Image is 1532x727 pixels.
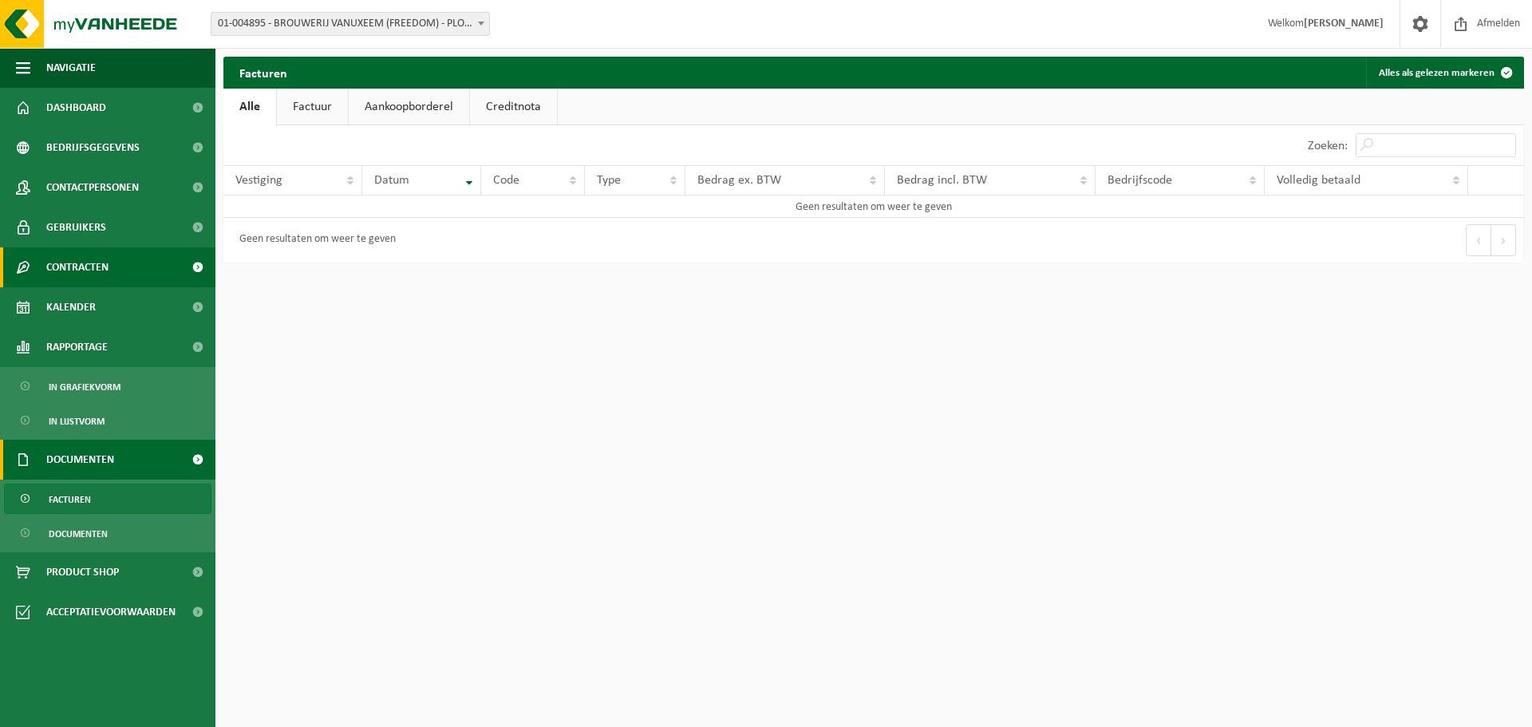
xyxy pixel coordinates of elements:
[235,174,282,187] span: Vestiging
[897,174,987,187] span: Bedrag incl. BTW
[277,89,348,125] a: Factuur
[1304,18,1384,30] strong: [PERSON_NAME]
[597,174,621,187] span: Type
[4,518,211,548] a: Documenten
[46,48,96,88] span: Navigatie
[374,174,409,187] span: Datum
[46,128,140,168] span: Bedrijfsgegevens
[4,484,211,514] a: Facturen
[349,89,469,125] a: Aankoopborderel
[46,440,114,480] span: Documenten
[223,57,303,88] h2: Facturen
[46,552,119,592] span: Product Shop
[1466,224,1491,256] button: Previous
[470,89,557,125] a: Creditnota
[223,196,1524,218] td: Geen resultaten om weer te geven
[46,592,176,632] span: Acceptatievoorwaarden
[46,168,139,207] span: Contactpersonen
[46,207,106,247] span: Gebruikers
[1277,174,1360,187] span: Volledig betaald
[211,12,490,36] span: 01-004895 - BROUWERIJ VANUXEEM (FREEDOM) - PLOEGSTEERT
[697,174,781,187] span: Bedrag ex. BTW
[211,13,489,35] span: 01-004895 - BROUWERIJ VANUXEEM (FREEDOM) - PLOEGSTEERT
[1308,140,1348,152] label: Zoeken:
[46,88,106,128] span: Dashboard
[1108,174,1172,187] span: Bedrijfscode
[223,89,276,125] a: Alle
[46,247,109,287] span: Contracten
[46,287,96,327] span: Kalender
[1366,57,1522,89] button: Alles als gelezen markeren
[4,405,211,436] a: In lijstvorm
[231,226,396,255] div: Geen resultaten om weer te geven
[4,371,211,401] a: In grafiekvorm
[49,406,105,437] span: In lijstvorm
[49,484,91,515] span: Facturen
[493,174,519,187] span: Code
[49,519,108,549] span: Documenten
[46,327,108,367] span: Rapportage
[1491,224,1516,256] button: Next
[49,372,120,402] span: In grafiekvorm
